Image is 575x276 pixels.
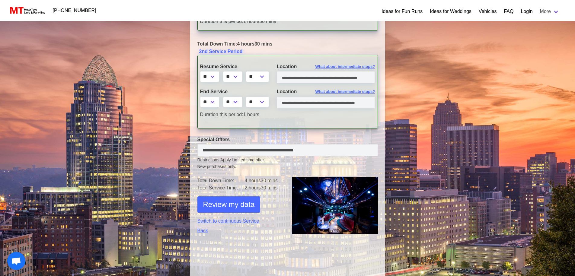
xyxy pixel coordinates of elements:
span: Total Down Time: [197,41,237,46]
span: 30 mins [254,41,273,46]
a: Vehicles [479,8,497,15]
label: Resume Service [200,63,268,70]
span: Duration this period: [200,112,243,117]
label: Location [277,88,375,95]
label: End Service [200,88,268,95]
img: MotorToys Logo [8,6,46,15]
span: Duration this period: [200,19,243,24]
a: Ideas for Fun Runs [382,8,423,15]
a: [PHONE_NUMBER] [49,5,100,17]
a: Back [197,227,283,234]
small: Restrictions Apply. [197,157,378,170]
a: Ideas for Weddings [430,8,471,15]
div: 1 hours [196,18,380,25]
td: 2 hours [244,184,283,192]
span: Review my data [203,199,255,210]
span: What about intermediate stops? [315,64,375,70]
div: 1 hours [196,111,272,118]
span: 30 mins [261,178,278,183]
img: 1.png [292,177,378,234]
span: Limited time offer. [232,157,265,163]
div: 4 hours [193,40,382,48]
span: 30 mins [259,19,276,24]
a: FAQ [504,8,513,15]
td: Total Service Time: [197,184,245,192]
label: Special Offers [197,136,378,143]
a: Open chat [7,252,25,270]
button: Review my data [197,196,260,213]
span: 30 mins [261,185,278,190]
span: What about intermediate stops? [315,89,375,95]
span: New purchases only. [197,163,378,170]
td: Total Down Time: [197,177,245,184]
td: 4 hours [244,177,283,184]
a: Login [521,8,532,15]
label: Location [277,63,375,70]
a: Switch to continuous Service [197,217,283,225]
a: More [536,5,563,17]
